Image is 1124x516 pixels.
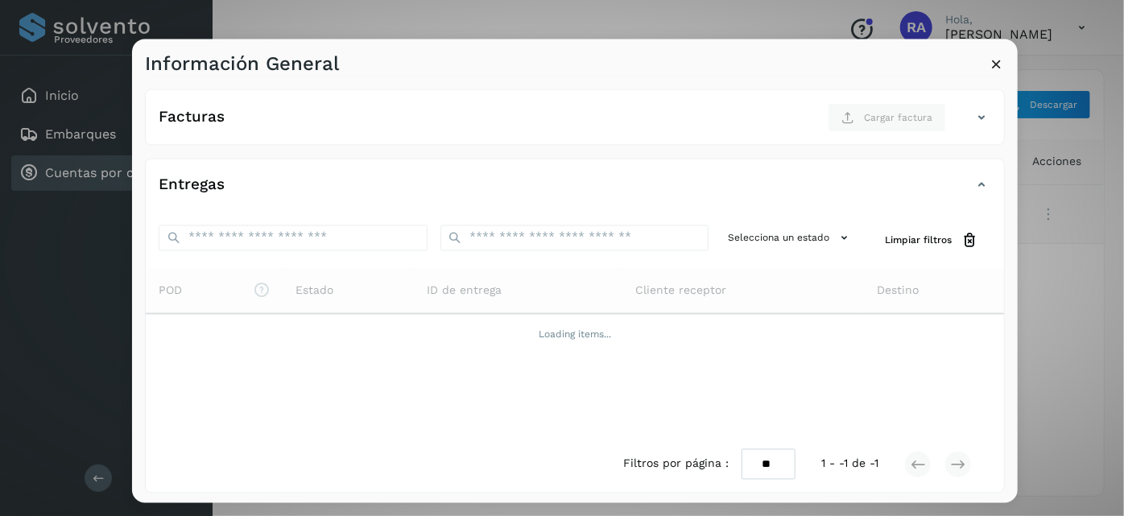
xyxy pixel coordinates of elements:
[146,171,1004,212] div: Entregas
[885,233,952,247] span: Limpiar filtros
[821,456,878,473] span: 1 - -1 de -1
[146,313,1004,355] td: Loading items...
[864,109,932,124] span: Cargar factura
[295,281,333,298] span: Estado
[635,281,726,298] span: Cliente receptor
[159,176,225,195] h4: Entregas
[828,102,946,131] button: Cargar factura
[145,52,339,75] h3: Información General
[159,108,225,126] h4: Facturas
[159,281,270,298] span: POD
[721,225,859,251] button: Selecciona un estado
[623,456,729,473] span: Filtros por página :
[872,225,991,254] button: Limpiar filtros
[146,102,1004,144] div: FacturasCargar factura
[877,281,919,298] span: Destino
[427,281,502,298] span: ID de entrega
